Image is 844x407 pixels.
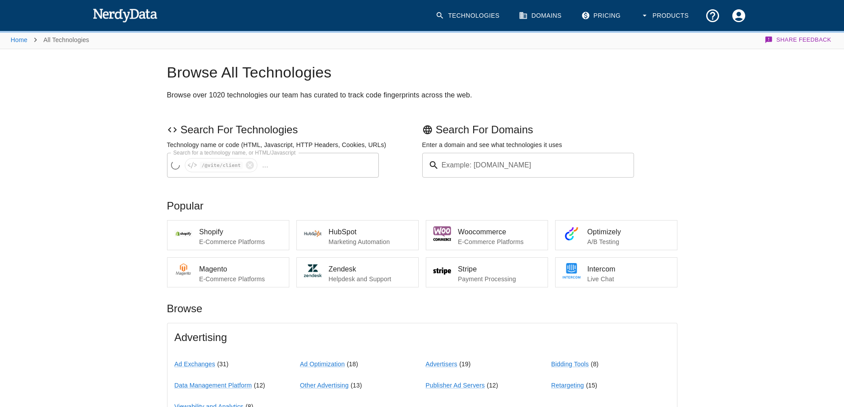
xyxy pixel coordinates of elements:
[329,264,411,275] span: Zendesk
[199,237,282,246] p: E-Commerce Platforms
[458,264,541,275] span: Stripe
[587,275,670,283] p: Live Chat
[329,275,411,283] p: Helpdesk and Support
[217,360,229,368] span: ( 31 )
[93,6,158,24] img: NerdyData.com
[199,264,282,275] span: Magento
[458,227,541,237] span: Woocommerce
[551,360,589,368] a: Bidding Tools
[586,382,598,389] span: ( 15 )
[167,199,677,213] p: Popular
[726,3,752,29] button: Account Settings
[167,63,677,82] h1: Browse All Technologies
[254,382,265,389] span: ( 12 )
[300,360,345,368] a: Ad Optimization
[458,237,541,246] p: E-Commerce Platforms
[167,140,422,149] p: Technology name or code (HTML, Javascript, HTTP Headers, Cookies, URLs)
[487,382,498,389] span: ( 12 )
[587,237,670,246] p: A/B Testing
[426,382,485,389] a: Publisher Ad Servers
[296,257,419,287] a: ZendeskHelpdesk and Support
[11,36,27,43] a: Home
[458,275,541,283] p: Payment Processing
[422,123,677,137] p: Search For Domains
[763,31,833,49] button: Share Feedback
[426,257,548,287] a: StripePayment Processing
[555,257,677,287] a: IntercomLive Chat
[576,3,628,29] a: Pricing
[167,89,677,101] h2: Browse over 1020 technologies our team has curated to track code fingerprints across the web.
[199,275,282,283] p: E-Commerce Platforms
[175,360,215,368] a: Ad Exchanges
[329,227,411,237] span: HubSpot
[426,220,548,250] a: WoocommerceE-Commerce Platforms
[700,3,726,29] button: Support and Documentation
[167,123,422,137] p: Search For Technologies
[259,160,272,171] p: ...
[430,3,506,29] a: Technologies
[459,360,471,368] span: ( 19 )
[300,382,349,389] a: Other Advertising
[347,360,358,368] span: ( 18 )
[296,220,419,250] a: HubSpotMarketing Automation
[175,382,252,389] a: Data Management Platform
[167,257,289,287] a: MagentoE-Commerce Platforms
[199,227,282,237] span: Shopify
[422,140,677,149] p: Enter a domain and see what technologies it uses
[587,227,670,237] span: Optimizely
[635,3,696,29] button: Products
[167,220,289,250] a: ShopifyE-Commerce Platforms
[11,31,89,49] nav: breadcrumb
[551,382,584,389] a: Retargeting
[351,382,362,389] span: ( 13 )
[329,237,411,246] p: Marketing Automation
[555,220,677,250] a: OptimizelyA/B Testing
[173,149,296,156] label: Search for a technology name, or HTML/Javascript
[43,35,89,44] p: All Technologies
[426,360,458,368] a: Advertisers
[513,3,568,29] a: Domains
[587,264,670,275] span: Intercom
[175,330,670,345] span: Advertising
[591,360,599,368] span: ( 8 )
[167,302,677,316] p: Browse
